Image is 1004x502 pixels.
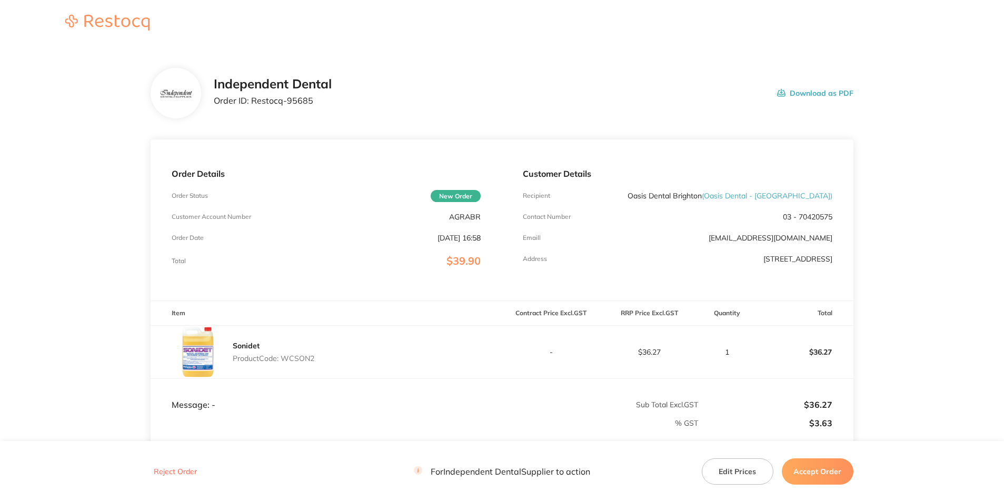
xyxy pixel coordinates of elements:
p: 03 - 70420575 [783,213,832,221]
p: $36.27 [601,348,698,356]
button: Edit Prices [702,458,773,485]
img: bzV5Y2k1dA [158,88,193,99]
p: $3.63 [699,418,832,428]
th: Contract Price Excl. GST [502,301,600,326]
p: [DATE] 16:58 [438,234,481,242]
p: [STREET_ADDRESS] [763,255,832,263]
p: - [502,348,600,356]
p: $36.27 [756,339,853,365]
td: Message: - [151,378,502,410]
p: Oasis Dental Brighton [628,192,832,200]
img: bWp2M2UzaA [172,326,224,378]
p: Emaill [523,234,541,242]
span: $39.90 [446,254,481,267]
p: Recipient [523,192,550,199]
th: Total [755,301,853,326]
a: Restocq logo [55,15,160,32]
p: Order Date [172,234,204,242]
p: Order Status [172,192,208,199]
p: Address [523,255,547,263]
span: New Order [431,190,481,202]
p: Customer Account Number [172,213,251,220]
p: Customer Details [523,169,832,178]
p: Order Details [172,169,481,178]
p: $36.27 [699,400,832,409]
img: Restocq logo [55,15,160,31]
p: 1 [699,348,754,356]
button: Accept Order [782,458,853,485]
span: ( Oasis Dental - [GEOGRAPHIC_DATA] ) [702,191,832,200]
p: AGRABR [449,213,481,221]
h2: Independent Dental [214,77,332,92]
th: RRP Price Excl. GST [600,301,699,326]
th: Quantity [699,301,755,326]
p: Product Code: WCSON2 [233,354,314,363]
p: % GST [151,419,698,427]
p: Contact Number [523,213,571,220]
button: Download as PDF [777,77,853,109]
a: [EMAIL_ADDRESS][DOMAIN_NAME] [709,233,832,243]
p: Sub Total Excl. GST [502,400,698,409]
a: Sonidet [233,341,260,350]
p: Total [172,257,186,265]
p: Order ID: Restocq- 95685 [214,96,332,105]
th: Item [151,301,502,326]
button: Reject Order [151,467,200,477]
p: For Independent Dental Supplier to action [414,467,590,477]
